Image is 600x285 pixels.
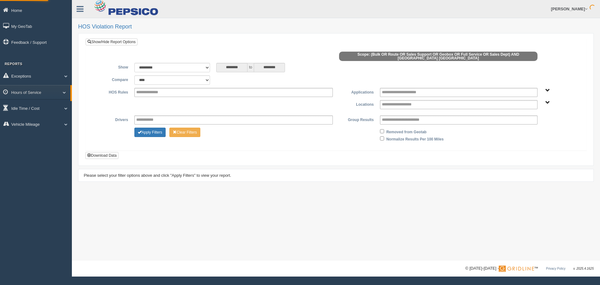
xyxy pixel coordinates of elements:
[386,128,427,135] label: Removed from Geotab
[336,115,377,123] label: Group Results
[134,128,166,137] button: Change Filter Options
[573,267,594,270] span: v. 2025.4.1625
[546,267,565,270] a: Privacy Policy
[86,38,137,45] a: Show/Hide Report Options
[247,63,254,72] span: to
[84,173,231,178] span: Please select your filter options above and click "Apply Filters" to view your report.
[78,24,594,30] h2: HOS Violation Report
[90,75,131,83] label: Compare
[386,135,443,142] label: Normalize Results Per 100 Miles
[85,152,118,159] button: Download Data
[465,265,594,272] div: © [DATE]-[DATE] - ™
[336,100,377,108] label: Locations
[90,88,131,95] label: HOS Rules
[90,63,131,70] label: Show
[336,88,377,95] label: Applications
[90,115,131,123] label: Drivers
[339,52,537,61] span: Scope: (Bulk OR Route OR Sales Support OR Geobox OR Full Service OR Sales Dept) AND [GEOGRAPHIC_D...
[499,266,534,272] img: Gridline
[169,128,200,137] button: Change Filter Options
